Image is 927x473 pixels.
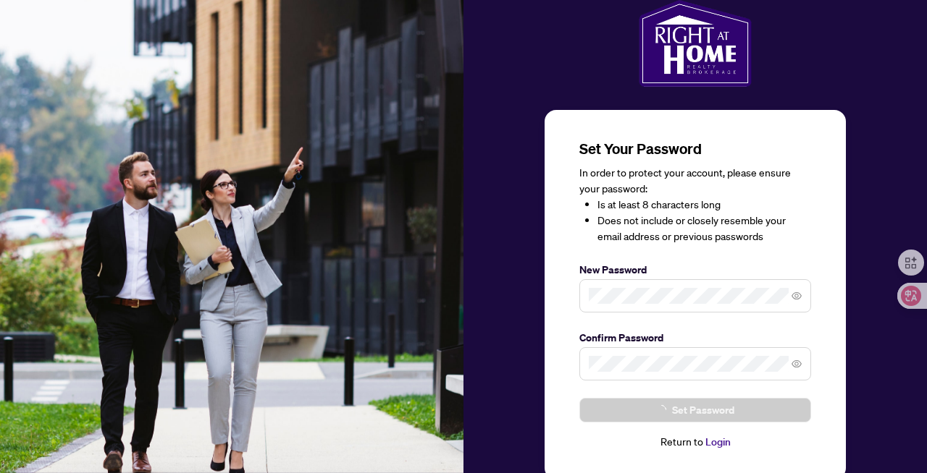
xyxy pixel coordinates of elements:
label: New Password [579,262,811,278]
div: In order to protect your account, please ensure your password: [579,165,811,244]
h3: Set Your Password [579,139,811,159]
button: Set Password [579,398,811,422]
span: eye [792,291,802,301]
div: Return to [579,434,811,451]
li: Is at least 8 characters long [597,197,811,213]
span: eye [792,359,802,369]
label: Confirm Password [579,330,811,346]
li: Does not include or closely resemble your email address or previous passwords [597,213,811,244]
a: Login [705,435,731,448]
